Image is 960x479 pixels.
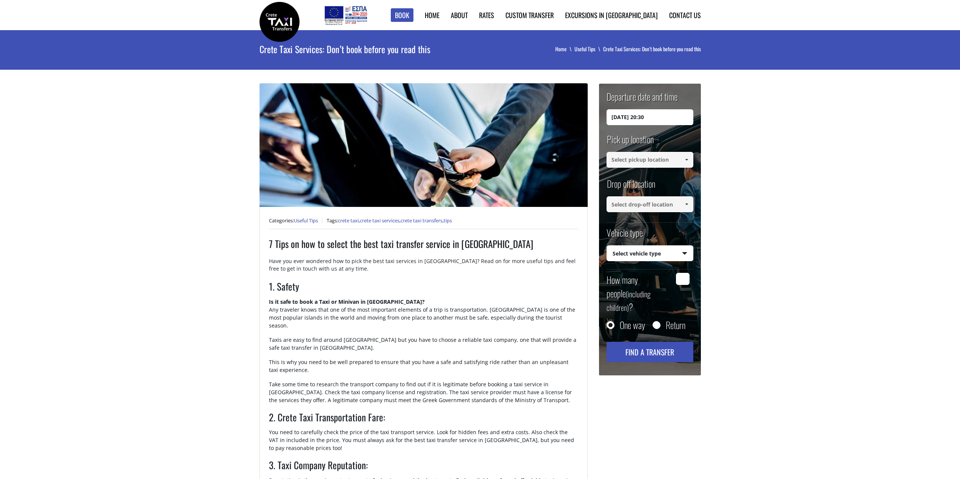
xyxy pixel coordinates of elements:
a: Rates [479,10,494,20]
p: Any traveler knows that one of the most important elements of a trip is transportation. [GEOGRAPH... [269,298,578,336]
label: Return [666,321,685,329]
p: Taxis are easy to find around [GEOGRAPHIC_DATA] but you have to choose a reliable taxi company, o... [269,336,578,358]
a: Home [555,45,574,53]
label: Pick up location [607,133,654,152]
a: Contact us [669,10,701,20]
a: crete taxi services [360,217,399,224]
a: Show All Items [680,196,693,212]
a: crete taxi transfers [401,217,442,224]
a: About [451,10,468,20]
h2: 3. Taxi Company Reputation: [269,458,578,476]
a: Useful Tips [294,217,318,224]
h1: Crete Taxi Services: Don’t book before you read this [260,30,498,68]
a: Useful Tips [574,45,603,53]
a: Custom Transfer [505,10,554,20]
h2: 2. Crete Taxi Transportation Fare: [269,410,578,428]
label: One way [620,321,645,329]
button: Find a transfer [607,342,693,362]
a: Home [425,10,439,20]
label: Departure date and time [607,90,677,109]
img: e-bannersEUERDF180X90.jpg [323,4,368,26]
a: Crete Taxi Transfers | The best taxi services in Crete | Crete Taxi Transfers [260,17,300,25]
input: Select drop-off location [607,196,693,212]
label: Drop off location [607,177,655,196]
img: Crete Taxi Services: Don’t book before you read this [260,83,588,207]
span: Categories: [269,217,322,224]
span: 7 Tips on how to select the best taxi transfer service in [GEOGRAPHIC_DATA] [269,237,533,251]
p: You need to carefully check the price of the taxi transport service. Look for hidden fees and ext... [269,428,578,458]
li: Crete Taxi Services: Don’t book before you read this [603,45,701,53]
a: Book [391,8,413,22]
a: crete taxi [338,217,359,224]
label: Vehicle type [607,226,643,245]
a: tips [444,217,452,224]
small: (including children) [607,288,651,313]
label: How many people ? [607,273,672,314]
p: Take some time to research the transport company to find out if it is legitimate before booking a... [269,380,578,410]
img: Crete Taxi Transfers | The best taxi services in Crete | Crete Taxi Transfers [260,2,300,42]
span: Select vehicle type [607,246,693,262]
a: Show All Items [680,152,693,168]
input: Select pickup location [607,152,693,168]
span: Tags: , , , [327,217,452,224]
strong: Is it safe to book a Taxi or Minivan in [GEOGRAPHIC_DATA]? [269,298,425,305]
div: Have you ever wondered how to pick the best taxi services in [GEOGRAPHIC_DATA]? Read on for more ... [269,257,578,272]
p: This is why you need to be well prepared to ensure that you have a safe and satisfying ride rathe... [269,358,578,380]
h2: 1. Safety [269,280,578,298]
a: Excursions in [GEOGRAPHIC_DATA] [565,10,658,20]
